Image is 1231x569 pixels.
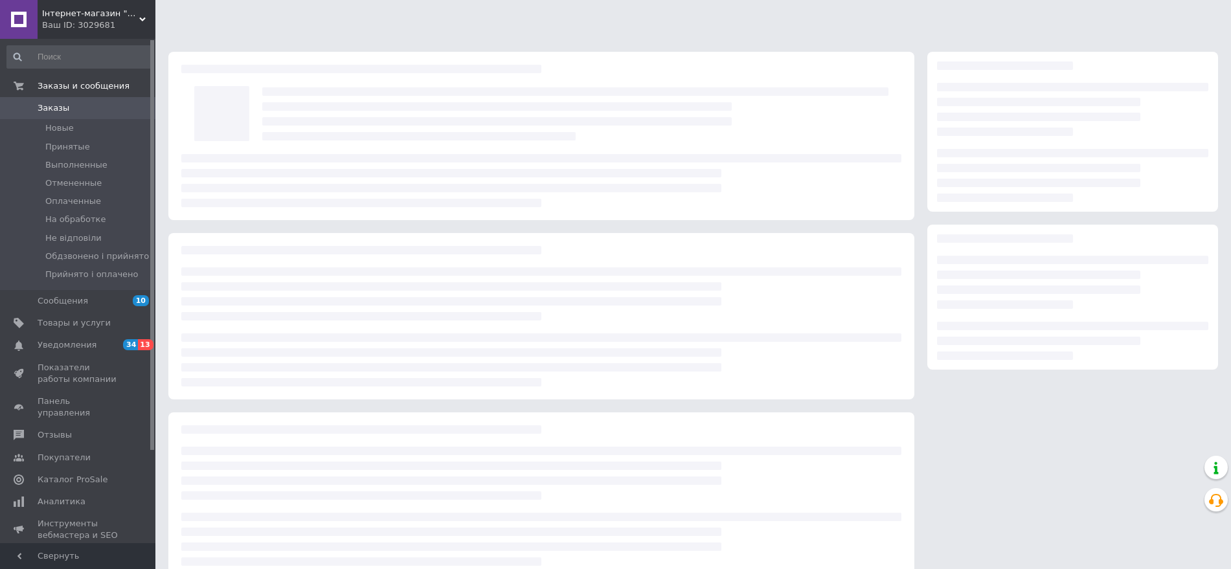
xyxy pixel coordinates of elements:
span: Показатели работы компании [38,362,120,385]
span: Оплаченные [45,195,101,207]
span: Обдзвонено і прийнято [45,251,149,262]
span: Уведомления [38,339,96,351]
span: 13 [138,339,153,350]
span: Каталог ProSale [38,474,107,485]
span: Заказы [38,102,69,114]
span: Панель управления [38,396,120,419]
input: Поиск [6,45,153,69]
span: Сообщения [38,295,88,307]
span: Заказы и сообщения [38,80,130,92]
span: Отмененные [45,177,102,189]
span: Новые [45,122,74,134]
span: Выполненные [45,159,107,171]
span: Покупатели [38,452,91,463]
span: Інтернет-магазин "Mak7" [42,8,139,19]
span: Товары и услуги [38,317,111,329]
span: Отзывы [38,429,72,441]
span: Аналитика [38,496,85,508]
span: Инструменты вебмастера и SEO [38,518,120,541]
span: 34 [123,339,138,350]
div: Ваш ID: 3029681 [42,19,155,31]
span: Принятые [45,141,90,153]
span: На обработке [45,214,106,225]
span: Прийнято і оплачено [45,269,139,280]
span: Не відповіли [45,232,102,244]
span: 10 [133,295,149,306]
